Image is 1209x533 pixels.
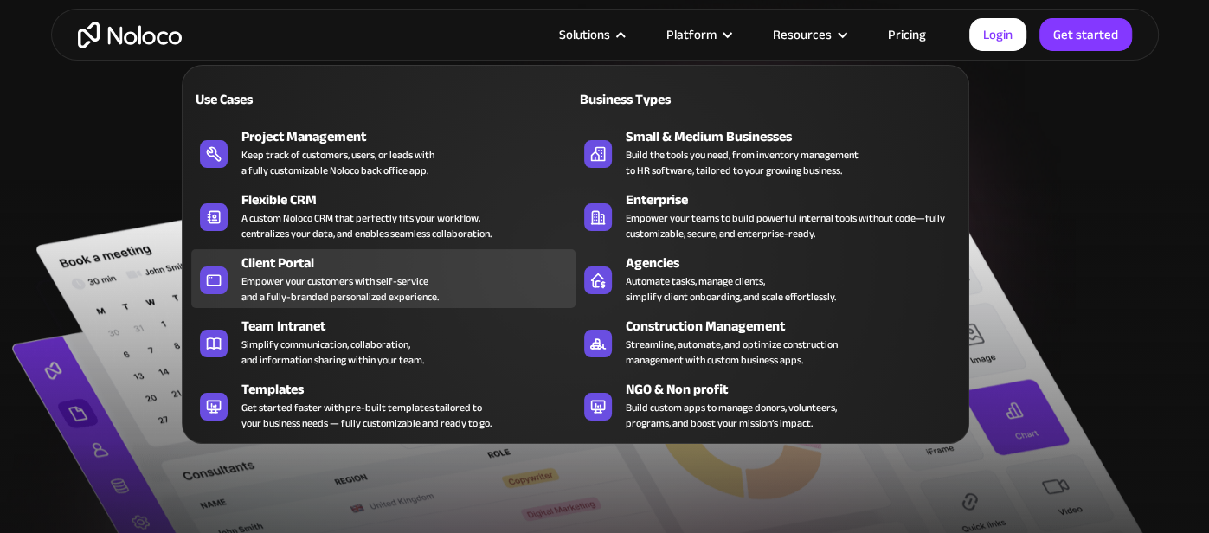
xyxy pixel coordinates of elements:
[576,186,960,245] a: EnterpriseEmpower your teams to build powerful internal tools without code—fully customizable, se...
[241,400,492,431] div: Get started faster with pre-built templates tailored to your business needs — fully customizable ...
[626,210,951,241] div: Empower your teams to build powerful internal tools without code—fully customizable, secure, and ...
[191,89,376,110] div: Use Cases
[241,253,583,273] div: Client Portal
[241,210,492,241] div: A custom Noloco CRM that perfectly fits your workflow, centralizes your data, and enables seamles...
[773,23,832,46] div: Resources
[191,123,576,182] a: Project ManagementKeep track of customers, users, or leads witha fully customizable Noloco back o...
[626,189,968,210] div: Enterprise
[626,337,838,368] div: Streamline, automate, and optimize construction management with custom business apps.
[751,23,866,46] div: Resources
[78,22,182,48] a: home
[559,23,610,46] div: Solutions
[191,312,576,371] a: Team IntranetSimplify communication, collaboration,and information sharing within your team.
[626,273,836,305] div: Automate tasks, manage clients, simplify client onboarding, and scale effortlessly.
[191,249,576,308] a: Client PortalEmpower your customers with self-serviceand a fully-branded personalized experience.
[241,337,424,368] div: Simplify communication, collaboration, and information sharing within your team.
[241,189,583,210] div: Flexible CRM
[1039,18,1132,51] a: Get started
[645,23,751,46] div: Platform
[866,23,948,46] a: Pricing
[241,147,434,178] div: Keep track of customers, users, or leads with a fully customizable Noloco back office app.
[626,126,968,147] div: Small & Medium Businesses
[241,126,583,147] div: Project Management
[241,379,583,400] div: Templates
[626,400,837,431] div: Build custom apps to manage donors, volunteers, programs, and boost your mission’s impact.
[537,23,645,46] div: Solutions
[576,312,960,371] a: Construction ManagementStreamline, automate, and optimize constructionmanagement with custom busi...
[576,249,960,308] a: AgenciesAutomate tasks, manage clients,simplify client onboarding, and scale effortlessly.
[626,147,859,178] div: Build the tools you need, from inventory management to HR software, tailored to your growing busi...
[576,79,960,119] a: Business Types
[241,316,583,337] div: Team Intranet
[191,376,576,434] a: TemplatesGet started faster with pre-built templates tailored toyour business needs — fully custo...
[969,18,1026,51] a: Login
[182,41,969,444] nav: Solutions
[576,376,960,434] a: NGO & Non profitBuild custom apps to manage donors, volunteers,programs, and boost your mission’s...
[626,379,968,400] div: NGO & Non profit
[626,316,968,337] div: Construction Management
[666,23,717,46] div: Platform
[626,253,968,273] div: Agencies
[191,186,576,245] a: Flexible CRMA custom Noloco CRM that perfectly fits your workflow,centralizes your data, and enab...
[241,273,439,305] div: Empower your customers with self-service and a fully-branded personalized experience.
[576,123,960,182] a: Small & Medium BusinessesBuild the tools you need, from inventory managementto HR software, tailo...
[576,89,761,110] div: Business Types
[191,79,576,119] a: Use Cases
